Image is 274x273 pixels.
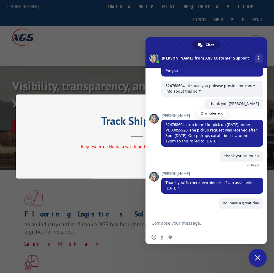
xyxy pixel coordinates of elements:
span: no, have a great day [223,200,259,206]
textarea: Compose your message... [152,215,249,230]
span: Audio message [167,235,172,240]
span: 524768604, hi could you polease provide me more info about this bol# [165,83,255,94]
span: Send a file [159,235,164,240]
span: [PERSON_NAME] [161,114,263,118]
a: Close chat [249,249,267,267]
span: thank you so much [224,153,259,159]
h2: Track Shipment [46,117,228,128]
span: 524768604 is on board for pick up [DATE] under PU00059926. The pickup request was received after ... [165,122,257,144]
a: Chat [192,40,220,49]
span: Read [251,163,259,167]
span: Thank you! Is there anything else I can assist with [DATE]? [165,180,254,191]
span: thank you [PERSON_NAME] [209,101,259,106]
span: Request error: No data was found for the specified criteria. [81,144,193,149]
span: Insert an emoji [152,235,156,240]
span: [PERSON_NAME] [161,172,263,176]
span: Chat [206,40,214,49]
